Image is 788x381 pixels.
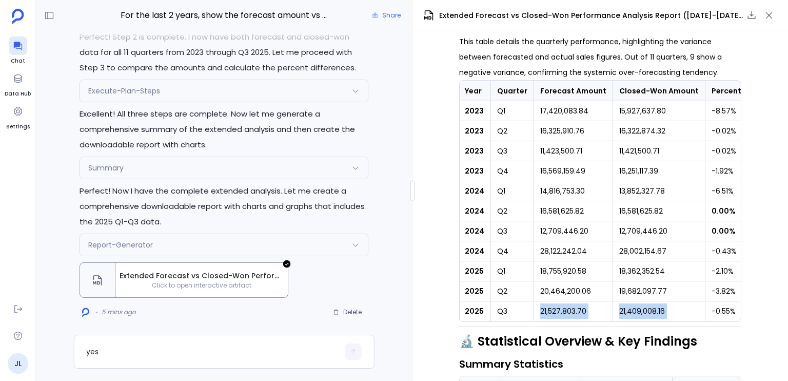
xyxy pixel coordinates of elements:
[5,90,31,98] span: Data Hub
[366,8,407,23] button: Share
[465,146,484,156] strong: 2023
[12,9,24,24] img: petavue logo
[5,69,31,98] a: Data Hub
[88,240,153,250] span: Report-Generator
[613,261,705,281] td: 18,362,352.54
[102,308,136,316] span: 5 mins ago
[491,221,534,241] td: Q3
[465,226,484,236] strong: 2024
[491,121,534,141] td: Q2
[80,29,368,75] p: Perfect! Step 2 is complete. I now have both forecast and closed-won data for all 11 quarters fro...
[534,161,613,181] td: 16,569,159.49
[382,11,401,20] span: Share
[613,81,705,101] th: Closed-Won Amount
[534,181,613,201] td: 14,816,753.30
[534,221,613,241] td: 12,709,446.20
[491,181,534,201] td: Q1
[465,246,484,256] strong: 2024
[439,10,743,21] span: Extended Forecast vs Closed-Won Performance Analysis Report ([DATE]-[DATE] Q3)
[120,271,284,281] span: Extended Forecast vs Closed-Won Performance Analysis Report ([DATE]-[DATE] Q3)
[534,281,613,301] td: 20,464,200.06
[459,34,741,80] p: This table details the quarterly performance, highlighting the variance between forecasted and ac...
[8,353,28,374] a: JL
[613,121,705,141] td: 16,322,874.32
[465,166,484,176] strong: 2023
[613,301,705,321] td: 21,409,008.16
[613,201,705,221] td: 16,581,625.82
[534,141,613,161] td: 11,423,500.71
[491,301,534,321] td: Q3
[491,161,534,181] td: Q4
[613,281,705,301] td: 19,682,097.77
[491,261,534,281] td: Q1
[465,186,484,196] strong: 2024
[80,106,368,153] p: Excellent! All three steps are complete. Now let me generate a comprehensive summary of the exten...
[115,281,288,290] span: Click to open interactive artifact
[465,286,484,296] strong: 2025
[534,101,613,121] td: 17,420,083.84
[613,101,705,121] td: 15,927,637.80
[465,106,484,116] strong: 2023
[88,163,124,173] span: Summary
[459,81,491,101] th: Year
[534,261,613,281] td: 18,755,920.58
[534,201,613,221] td: 16,581,625.82
[9,36,27,65] a: Chat
[712,226,736,236] strong: 0.00%
[491,81,534,101] th: Quarter
[459,333,741,350] h2: 🔬 Statistical Overview & Key Findings
[465,206,484,216] strong: 2024
[326,304,368,320] button: Delete
[491,281,534,301] td: Q2
[613,141,705,161] td: 11,421,500.71
[491,241,534,261] td: Q4
[613,221,705,241] td: 12,709,446.20
[465,126,484,136] strong: 2023
[534,81,613,101] th: Forecast Amount
[465,266,484,276] strong: 2025
[534,301,613,321] td: 21,527,803.70
[6,123,30,131] span: Settings
[613,161,705,181] td: 16,251,117.39
[491,201,534,221] td: Q2
[459,356,741,372] h3: Summary Statistics
[9,57,27,65] span: Chat
[82,308,89,317] img: logo
[80,262,288,298] button: Extended Forecast vs Closed-Won Performance Analysis Report ([DATE]-[DATE] Q3)Click to open inter...
[343,308,362,316] span: Delete
[712,206,736,216] strong: 0.00%
[491,141,534,161] td: Q3
[613,181,705,201] td: 13,852,327.78
[465,306,484,316] strong: 2025
[6,102,30,131] a: Settings
[534,121,613,141] td: 16,325,910.76
[80,183,368,230] p: Perfect! Now I have the complete extended analysis. Let me create a comprehensive downloadable re...
[534,241,613,261] td: 28,122,242.04
[491,101,534,121] td: Q1
[613,241,705,261] td: 28,002,154.67
[88,86,160,96] span: Execute-Plan-Steps
[121,9,327,22] span: For the last 2 years, show the forecast amount vs Closed-Won amount by quarter and the percent di...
